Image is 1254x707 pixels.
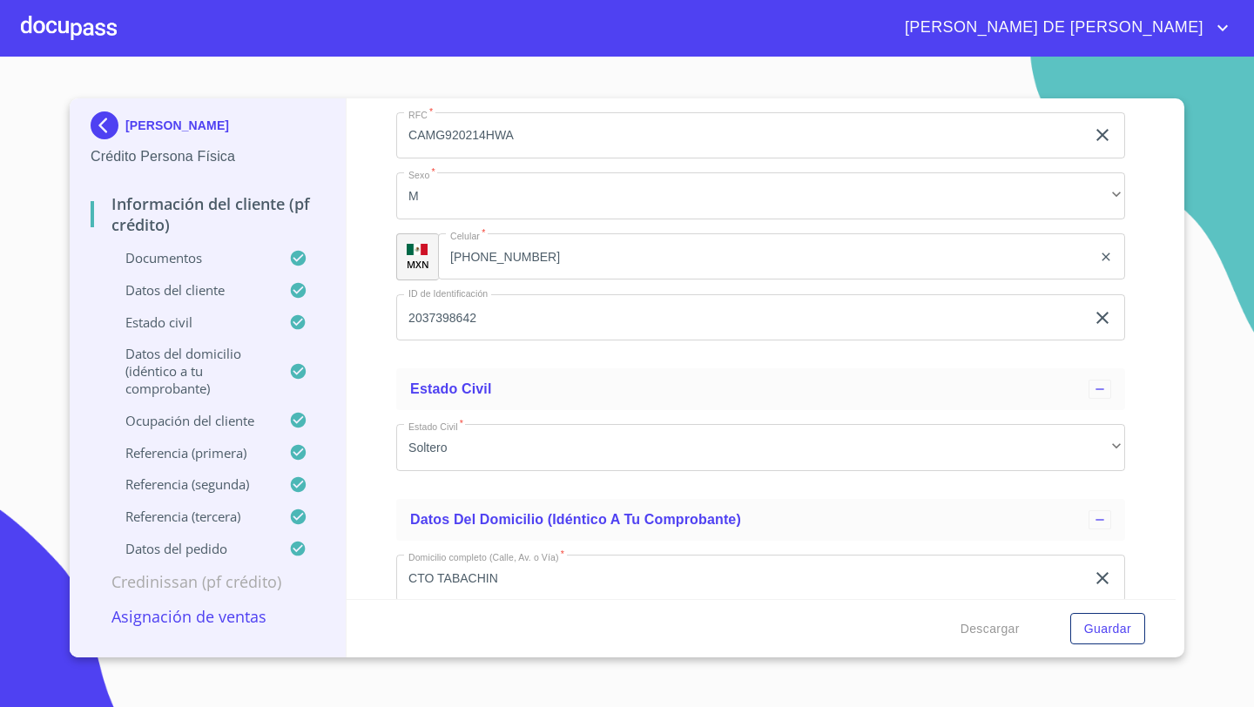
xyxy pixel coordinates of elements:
[396,499,1125,541] div: Datos del domicilio (idéntico a tu comprobante)
[407,258,429,271] p: MXN
[125,118,229,132] p: [PERSON_NAME]
[396,368,1125,410] div: Estado Civil
[91,508,289,525] p: Referencia (tercera)
[410,381,491,396] span: Estado Civil
[954,613,1027,645] button: Descargar
[1084,618,1131,640] span: Guardar
[91,281,289,299] p: Datos del cliente
[91,111,325,146] div: [PERSON_NAME]
[91,313,289,331] p: Estado Civil
[91,444,289,461] p: Referencia (primera)
[407,244,428,256] img: R93DlvwvvjP9fbrDwZeCRYBHk45OWMq+AAOlFVsxT89f82nwPLnD58IP7+ANJEaWYhP0Tx8kkA0WlQMPQsAAgwAOmBj20AXj6...
[1099,250,1113,264] button: clear input
[91,193,325,235] p: Información del cliente (PF crédito)
[1070,613,1145,645] button: Guardar
[396,172,1125,219] div: M
[1092,125,1113,145] button: clear input
[91,249,289,266] p: Documentos
[91,345,289,397] p: Datos del domicilio (idéntico a tu comprobante)
[91,111,125,139] img: Docupass spot blue
[91,412,289,429] p: Ocupación del Cliente
[91,540,289,557] p: Datos del pedido
[961,618,1020,640] span: Descargar
[1092,568,1113,589] button: clear input
[91,146,325,167] p: Crédito Persona Física
[91,475,289,493] p: Referencia (segunda)
[91,571,325,592] p: Credinissan (PF crédito)
[1092,307,1113,328] button: clear input
[892,14,1212,42] span: [PERSON_NAME] DE [PERSON_NAME]
[396,424,1125,471] div: Soltero
[892,14,1233,42] button: account of current user
[410,512,741,527] span: Datos del domicilio (idéntico a tu comprobante)
[91,606,325,627] p: Asignación de Ventas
